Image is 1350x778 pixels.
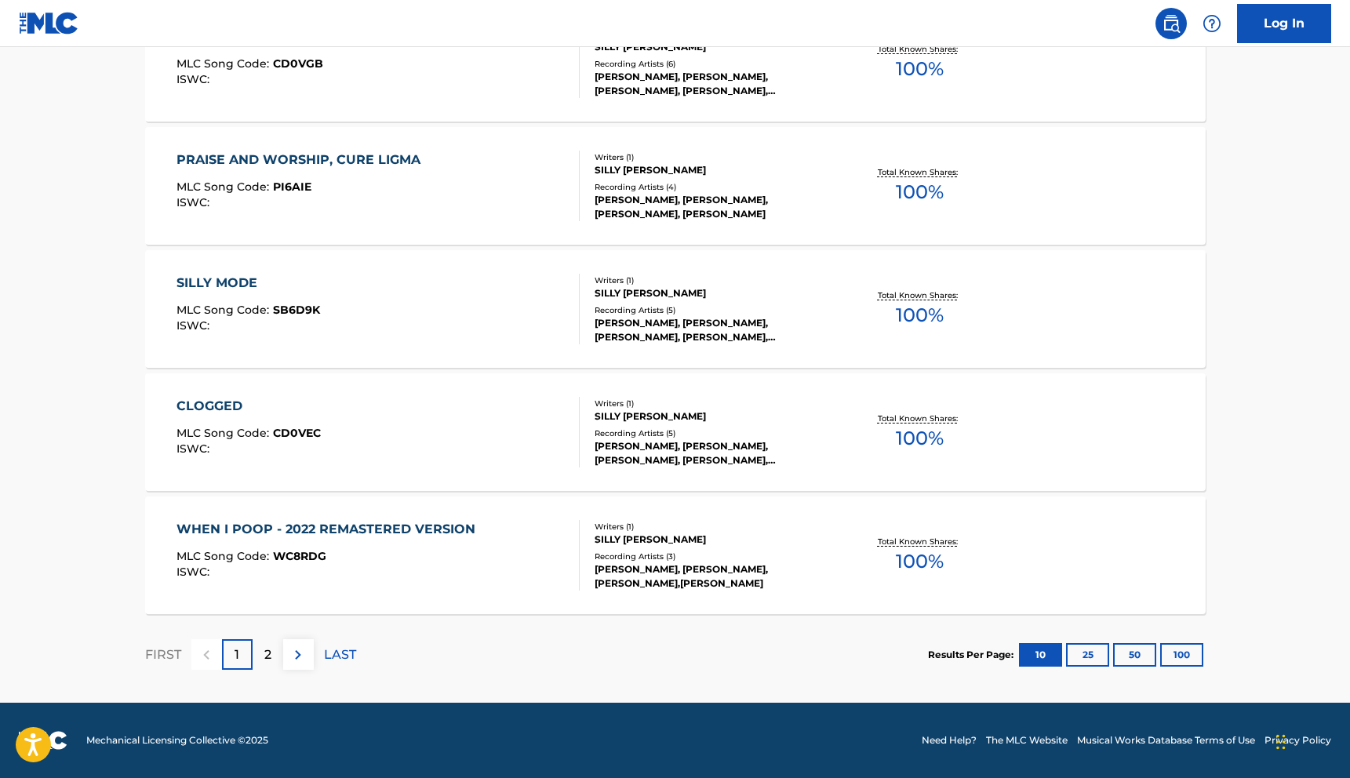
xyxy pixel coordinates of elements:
span: SB6D9K [273,303,320,317]
img: logo [19,731,67,750]
span: ISWC : [176,318,213,333]
div: [PERSON_NAME], [PERSON_NAME], [PERSON_NAME], [PERSON_NAME], [PERSON_NAME] [595,70,831,98]
span: WC8RDG [273,549,326,563]
span: ISWC : [176,442,213,456]
div: [PERSON_NAME], [PERSON_NAME], [PERSON_NAME], [PERSON_NAME], [PERSON_NAME] [595,316,831,344]
p: Total Known Shares: [878,43,962,55]
div: Writers ( 1 ) [595,151,831,163]
div: SILLY [PERSON_NAME] [595,286,831,300]
span: CD0VEC [273,426,321,440]
div: SILLY [PERSON_NAME] [595,163,831,177]
span: 100 % [896,301,944,329]
button: 10 [1019,643,1062,667]
span: Mechanical Licensing Collective © 2025 [86,733,268,747]
p: 1 [235,645,239,664]
a: Need Help? [922,733,977,747]
a: PRAISE AND WORSHIP, CURE LIGMAMLC Song Code:PI6AIEISWC:Writers (1)SILLY [PERSON_NAME]Recording Ar... [145,127,1206,245]
span: ISWC : [176,565,213,579]
span: MLC Song Code : [176,180,273,194]
p: Total Known Shares: [878,289,962,301]
span: ISWC : [176,195,213,209]
a: SILLY MODEMLC Song Code:SB6D9KISWC:Writers (1)SILLY [PERSON_NAME]Recording Artists (5)[PERSON_NAM... [145,250,1206,368]
div: Recording Artists ( 6 ) [595,58,831,70]
div: Recording Artists ( 4 ) [595,181,831,193]
a: Public Search [1155,8,1187,39]
span: MLC Song Code : [176,549,273,563]
span: MLC Song Code : [176,56,273,71]
div: Writers ( 1 ) [595,521,831,533]
span: MLC Song Code : [176,303,273,317]
div: [PERSON_NAME], [PERSON_NAME], [PERSON_NAME], [PERSON_NAME] [595,193,831,221]
button: 100 [1160,643,1203,667]
p: Total Known Shares: [878,536,962,547]
div: CLOGGED [176,397,321,416]
span: 100 % [896,178,944,206]
iframe: Chat Widget [1272,703,1350,778]
span: 100 % [896,547,944,576]
div: [PERSON_NAME], [PERSON_NAME], [PERSON_NAME],[PERSON_NAME] [595,562,831,591]
p: Total Known Shares: [878,413,962,424]
div: [PERSON_NAME], [PERSON_NAME], [PERSON_NAME], [PERSON_NAME], [PERSON_NAME] [595,439,831,467]
div: SILLY MODE [176,274,320,293]
div: Writers ( 1 ) [595,274,831,286]
span: MLC Song Code : [176,426,273,440]
div: Drag [1276,718,1286,765]
span: ISWC : [176,72,213,86]
span: 100 % [896,55,944,83]
img: help [1203,14,1221,33]
div: Recording Artists ( 5 ) [595,304,831,316]
a: Musical Works Database Terms of Use [1077,733,1255,747]
a: Log In [1237,4,1331,43]
a: [PERSON_NAME] PEPSIMLC Song Code:CD0VGBISWC:Writers (1)SILLY [PERSON_NAME]Recording Artists (6)[P... [145,4,1206,122]
button: 50 [1113,643,1156,667]
p: Total Known Shares: [878,166,962,178]
div: Recording Artists ( 5 ) [595,427,831,439]
span: 100 % [896,424,944,453]
a: WHEN I POOP - 2022 REMASTERED VERSIONMLC Song Code:WC8RDGISWC:Writers (1)SILLY [PERSON_NAME]Recor... [145,496,1206,614]
div: Writers ( 1 ) [595,398,831,409]
div: SILLY [PERSON_NAME] [595,409,831,424]
a: The MLC Website [986,733,1068,747]
span: PI6AIE [273,180,311,194]
img: search [1162,14,1181,33]
p: LAST [324,645,356,664]
div: SILLY [PERSON_NAME] [595,533,831,547]
a: Privacy Policy [1264,733,1331,747]
div: WHEN I POOP - 2022 REMASTERED VERSION [176,520,483,539]
div: Recording Artists ( 3 ) [595,551,831,562]
img: right [289,645,307,664]
div: PRAISE AND WORSHIP, CURE LIGMA [176,151,428,169]
div: Help [1196,8,1228,39]
p: Results Per Page: [928,648,1017,662]
p: FIRST [145,645,181,664]
a: CLOGGEDMLC Song Code:CD0VECISWC:Writers (1)SILLY [PERSON_NAME]Recording Artists (5)[PERSON_NAME],... [145,373,1206,491]
p: 2 [264,645,271,664]
img: MLC Logo [19,12,79,35]
span: CD0VGB [273,56,323,71]
button: 25 [1066,643,1109,667]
